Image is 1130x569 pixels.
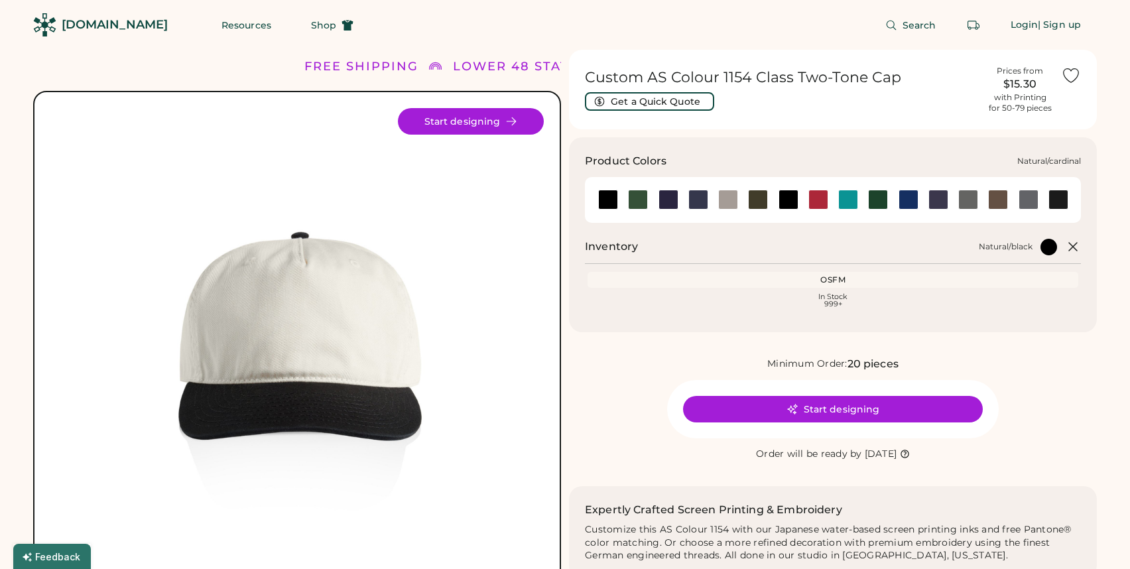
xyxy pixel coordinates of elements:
[585,502,842,518] h2: Expertly Crafted Screen Printing & Embroidery
[869,12,952,38] button: Search
[683,396,983,422] button: Start designing
[295,12,369,38] button: Shop
[304,58,418,76] div: FREE SHIPPING
[590,293,1076,308] div: In Stock 999+
[1038,19,1081,32] div: | Sign up
[847,356,899,372] div: 20 pieces
[311,21,336,30] span: Shop
[585,153,666,169] h3: Product Colors
[453,58,587,76] div: LOWER 48 STATES
[62,17,168,33] div: [DOMAIN_NAME]
[960,12,987,38] button: Retrieve an order
[590,275,1076,285] div: OSFM
[1017,156,1081,166] div: Natural/cardinal
[33,13,56,36] img: Rendered Logo - Screens
[585,239,638,255] h2: Inventory
[1011,19,1038,32] div: Login
[585,68,979,87] h1: Custom AS Colour 1154 Class Two-Tone Cap
[1067,509,1124,566] iframe: Front Chat
[585,92,714,111] button: Get a Quick Quote
[989,92,1052,113] div: with Printing for 50-79 pieces
[987,76,1053,92] div: $15.30
[903,21,936,30] span: Search
[398,108,544,135] button: Start designing
[206,12,287,38] button: Resources
[585,523,1081,563] div: Customize this AS Colour 1154 with our Japanese water-based screen printing inks and free Pantone...
[767,357,847,371] div: Minimum Order:
[997,66,1043,76] div: Prices from
[865,448,897,461] div: [DATE]
[756,448,862,461] div: Order will be ready by
[979,241,1033,252] div: Natural/black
